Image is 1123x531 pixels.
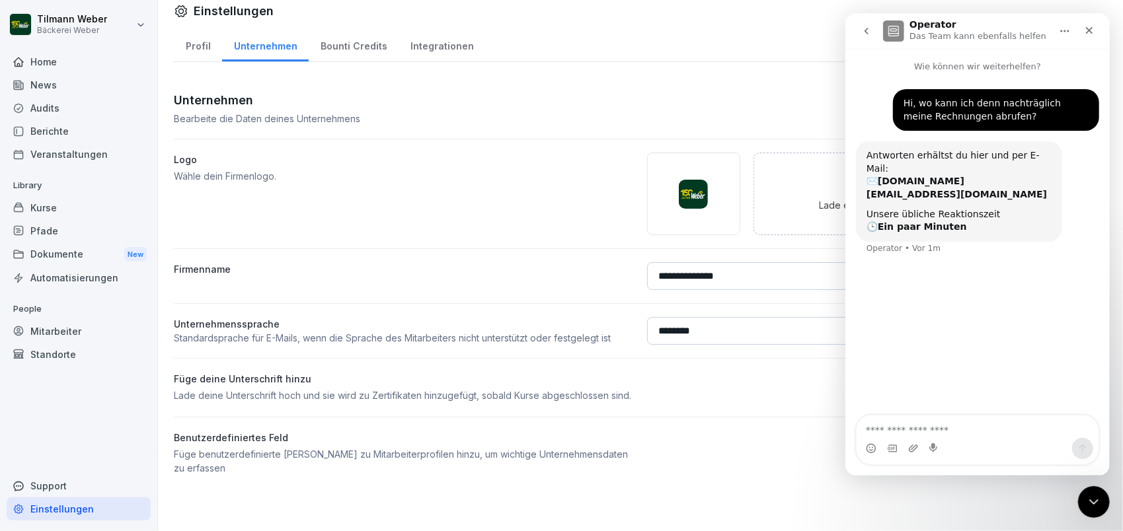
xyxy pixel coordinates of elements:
a: Einstellungen [7,497,151,520]
a: Bounti Credits [309,28,399,61]
a: Audits [7,96,151,120]
p: Bäckerei Weber [37,26,107,35]
p: Unternehmenssprache [174,317,634,331]
p: Wähle dein Firmenlogo. [174,169,634,183]
p: Library [7,175,151,196]
img: n7q9hwkx7jz5qym5ld1w21yp.png [679,180,708,209]
a: Berichte [7,120,151,143]
p: Lade deine Unterschrift hoch und sie wird zu Zertifikaten hinzugefügt, sobald Kurse abgeschlossen... [174,388,634,402]
h1: Einstellungen [194,2,274,20]
p: Tilmann Weber [37,14,107,25]
div: Support [7,474,151,497]
a: Kurse [7,196,151,219]
p: People [7,299,151,320]
a: Veranstaltungen [7,143,151,166]
div: New [124,247,147,262]
a: Profil [174,28,222,61]
a: DokumenteNew [7,242,151,267]
a: Standorte [7,343,151,366]
div: Dokumente [7,242,151,267]
label: Füge deine Unterschrift hinzu [174,372,634,386]
a: Integrationen [399,28,485,61]
a: Unternehmen [222,28,309,61]
label: Benutzerdefiniertes Feld [174,431,634,444]
a: Automatisierungen [7,266,151,289]
p: Standardsprache für E-Mails, wenn die Sprache des Mitarbeiters nicht unterstützt oder festgelegt ist [174,331,634,345]
iframe: Intercom live chat [845,13,1110,476]
a: Pfade [7,219,151,242]
label: Logo [174,153,634,166]
p: Lade eine Datei hoch oder ziehe sie in das Fenster [819,198,1042,212]
a: News [7,73,151,96]
iframe: Intercom live chat [1078,486,1110,518]
a: Home [7,50,151,73]
p: PNG, JPG bis zu 10MB [819,212,1042,224]
p: Bearbeite die Daten deines Unternehmens [174,112,360,125]
p: Füge benutzerdefinierte [PERSON_NAME] zu Mitarbeiterprofilen hinzu, um wichtige Unternehmensdaten... [174,447,634,475]
h3: Unternehmen [174,91,360,109]
label: Firmenname [174,262,634,290]
a: Mitarbeiter [7,320,151,343]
